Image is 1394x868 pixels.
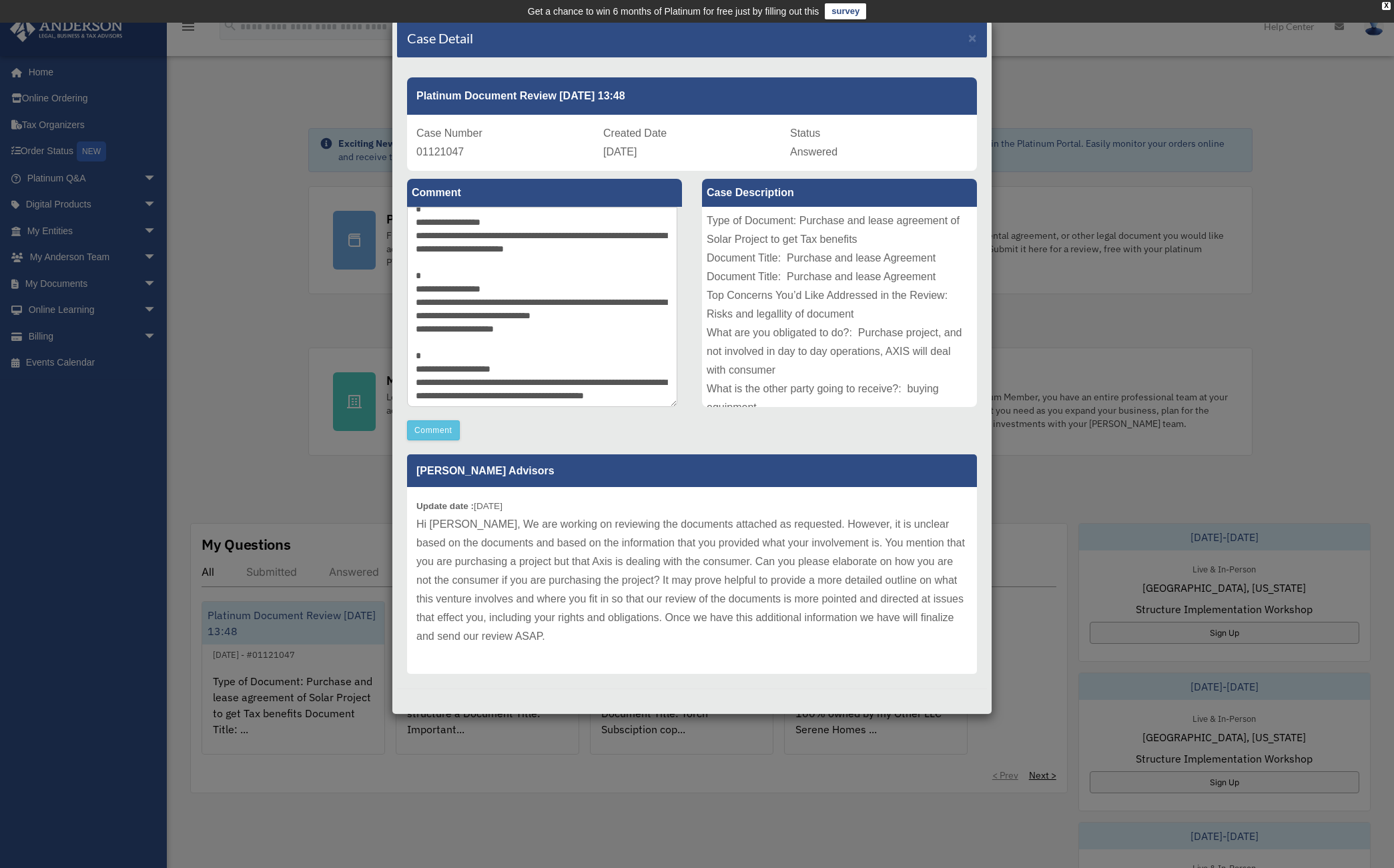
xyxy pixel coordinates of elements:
span: Case Number [416,127,482,139]
b: Update date : [416,501,474,511]
span: [DATE] [603,146,637,157]
div: Get a chance to win 6 months of Platinum for free just by filling out this [528,3,819,19]
h4: Case Detail [407,29,473,47]
div: close [1382,2,1391,10]
a: survey [825,3,866,19]
label: Case Description [702,179,977,207]
button: Comment [407,420,460,440]
div: Platinum Document Review [DATE] 13:48 [407,77,977,115]
span: Answered [790,146,837,157]
p: [PERSON_NAME] Advisors [407,454,977,487]
button: Close [968,31,977,45]
div: Type of Document: Purchase and lease agreement of Solar Project to get Tax benefits Document Titl... [702,207,977,407]
p: Hi [PERSON_NAME], We are working on reviewing the documents attached as requested. However, it is... [416,515,968,646]
span: × [968,30,977,45]
span: Status [790,127,820,139]
small: [DATE] [416,501,502,511]
span: 01121047 [416,146,464,157]
span: Created Date [603,127,667,139]
label: Comment [407,179,682,207]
